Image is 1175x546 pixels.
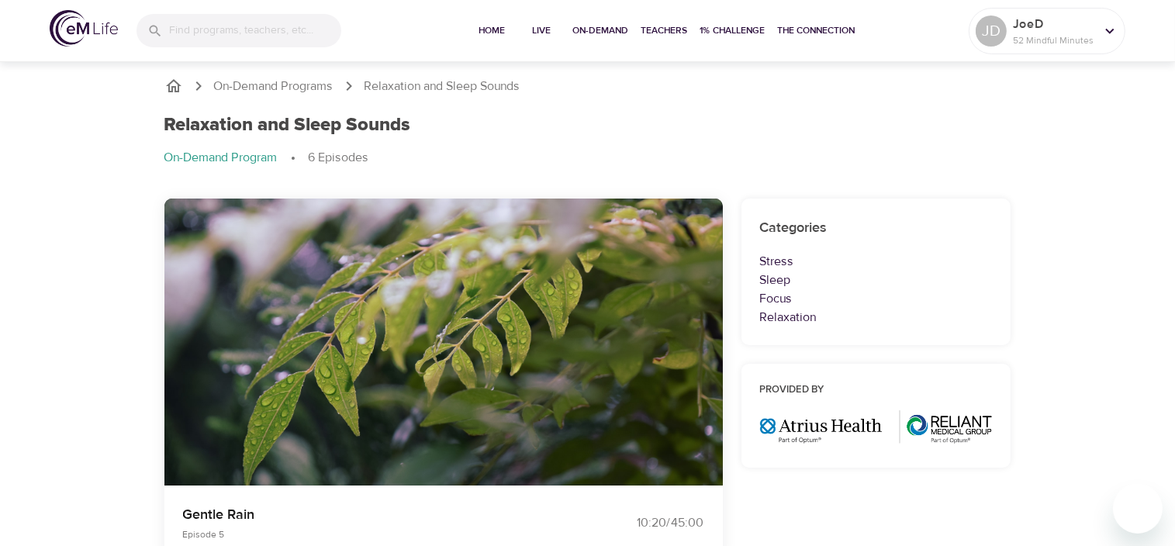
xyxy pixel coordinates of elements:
[183,504,569,525] p: Gentle Rain
[1013,33,1095,47] p: 52 Mindful Minutes
[760,271,993,289] p: Sleep
[1013,15,1095,33] p: JoeD
[309,149,369,167] p: 6 Episodes
[169,14,341,47] input: Find programs, teachers, etc...
[524,22,561,39] span: Live
[778,22,855,39] span: The Connection
[50,10,118,47] img: logo
[183,527,569,541] p: Episode 5
[365,78,520,95] p: Relaxation and Sleep Sounds
[760,382,993,399] h6: Provided by
[164,149,278,167] p: On-Demand Program
[214,78,333,95] a: On-Demand Programs
[1113,484,1163,534] iframe: Button to launch messaging window
[760,252,993,271] p: Stress
[760,410,993,444] img: Optum%20MA_AtriusReliant.png
[976,16,1007,47] div: JD
[164,149,1011,168] nav: breadcrumb
[573,22,629,39] span: On-Demand
[760,308,993,327] p: Relaxation
[700,22,765,39] span: 1% Challenge
[164,114,411,136] h1: Relaxation and Sleep Sounds
[164,77,1011,95] nav: breadcrumb
[760,289,993,308] p: Focus
[760,217,993,240] h6: Categories
[474,22,511,39] span: Home
[641,22,688,39] span: Teachers
[588,514,704,532] div: 10:20 / 45:00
